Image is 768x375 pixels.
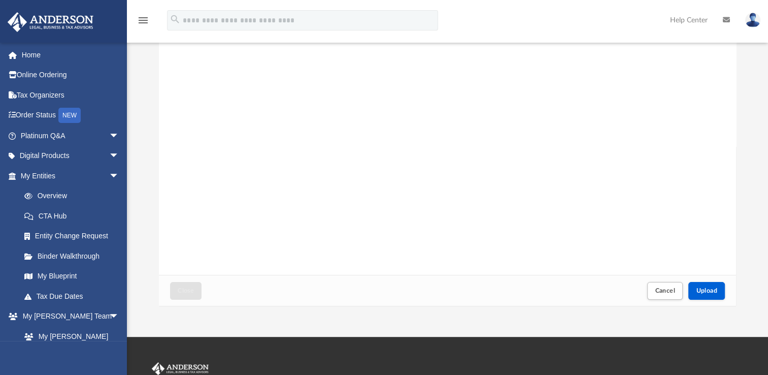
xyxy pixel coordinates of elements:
[14,186,135,206] a: Overview
[7,146,135,166] a: Digital Productsarrow_drop_down
[14,286,135,306] a: Tax Due Dates
[5,12,96,32] img: Anderson Advisors Platinum Portal
[109,166,129,186] span: arrow_drop_down
[7,85,135,105] a: Tax Organizers
[58,108,81,123] div: NEW
[14,226,135,246] a: Entity Change Request
[109,146,129,167] span: arrow_drop_down
[159,17,736,275] div: grid
[159,17,736,306] div: Upload
[7,126,135,146] a: Platinum Q&Aarrow_drop_down
[7,166,135,186] a: My Entitiesarrow_drop_down
[14,246,135,266] a: Binder Walkthrough
[109,126,129,146] span: arrow_drop_down
[7,105,135,126] a: Order StatusNEW
[178,288,194,294] span: Close
[7,45,135,65] a: Home
[170,14,181,25] i: search
[14,206,135,226] a: CTA Hub
[170,282,202,300] button: Close
[137,14,149,26] i: menu
[647,282,683,300] button: Cancel
[696,288,717,294] span: Upload
[688,282,725,300] button: Upload
[655,288,675,294] span: Cancel
[137,19,149,26] a: menu
[14,326,124,359] a: My [PERSON_NAME] Team
[7,306,129,327] a: My [PERSON_NAME] Teamarrow_drop_down
[109,306,129,327] span: arrow_drop_down
[14,266,129,287] a: My Blueprint
[745,13,760,27] img: User Pic
[7,65,135,85] a: Online Ordering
